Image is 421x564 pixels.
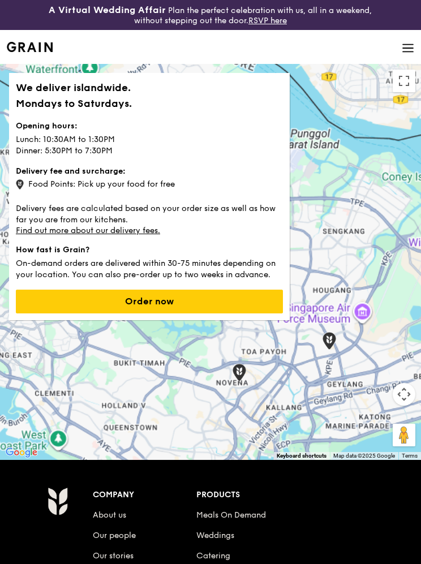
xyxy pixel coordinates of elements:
[35,5,386,25] div: Plan the perfect celebration with us, all in a weekend, without stepping out the door.
[3,445,40,460] img: Google
[277,452,327,460] button: Keyboard shortcuts
[248,16,287,25] a: RSVP here
[402,453,418,459] a: Terms
[16,290,283,313] button: Order now
[93,487,196,503] div: Company
[49,5,166,16] h3: A Virtual Wedding Affair
[196,551,230,561] a: Catering
[16,132,283,157] p: Lunch: 10:30AM to 1:30PM Dinner: 5:30PM to 7:30PM
[16,179,24,190] img: icon-grain-marker.0ca718ca.png
[196,487,389,503] div: Products
[16,121,78,131] strong: Opening hours:
[16,256,283,281] p: On-demand orders are delivered within 30-75 minutes depending on your location. You can also pre-...
[48,487,67,515] img: Grain
[3,445,40,460] a: Open this area in Google Maps (opens a new window)
[16,177,283,192] div: Food Points: Pick up your food for free
[7,29,53,63] a: GrainGrain
[93,510,126,520] a: About us
[393,70,415,92] button: Toggle fullscreen view
[333,453,395,459] span: Map data ©2025 Google
[93,531,136,540] a: Our people
[16,245,89,255] strong: How fast is Grain?
[7,42,53,52] img: Grain
[93,551,134,561] a: Our stories
[16,297,283,307] a: Order now
[16,166,126,176] strong: Delivery fee and surcharge:
[16,80,283,111] h1: We deliver islandwide. Mondays to Saturdays.
[16,201,283,226] p: Delivery fees are calculated based on your order size as well as how far you are from our kitchens.
[16,226,160,235] a: Find out more about our delivery fees.
[196,510,266,520] a: Meals On Demand
[393,424,415,446] button: Drag Pegman onto the map to open Street View
[393,383,415,406] button: Map camera controls
[196,531,234,540] a: Weddings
